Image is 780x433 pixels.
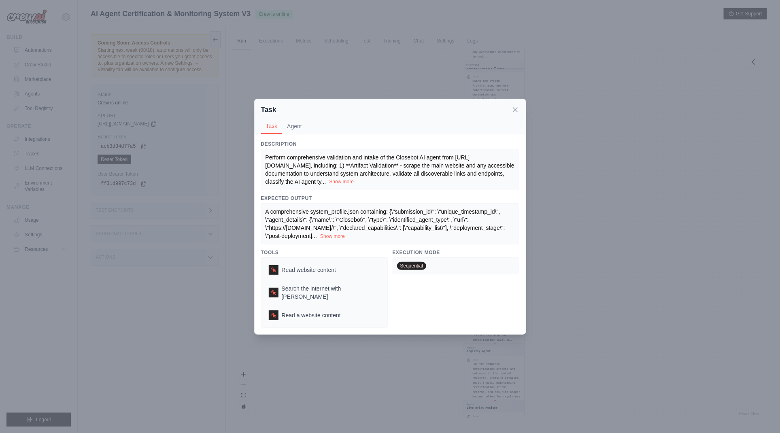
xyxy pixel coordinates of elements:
h3: Execution Mode [393,249,519,256]
span: Read a website content [282,311,341,319]
h3: Description [261,141,519,147]
button: Task [261,119,283,134]
h3: Expected Output [261,195,519,202]
span: Perform comprehensive validation and intake of the Closebot AI agent from [URL][DOMAIN_NAME], inc... [266,154,514,185]
span: Read website content [282,266,336,274]
div: ... [266,153,515,186]
div: ... [266,208,515,240]
span: Search the internet with Serper [282,284,380,301]
h2: Task [261,104,276,115]
button: Show more [329,178,354,185]
span: A comprehensive system_profile.json containing: {\"submission_id\": \"unique_timestamp_id\", \"ag... [266,208,505,239]
span: Sequential [397,262,427,270]
h3: Tools [261,249,388,256]
button: Agent [282,119,307,134]
button: Show more [320,233,345,240]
